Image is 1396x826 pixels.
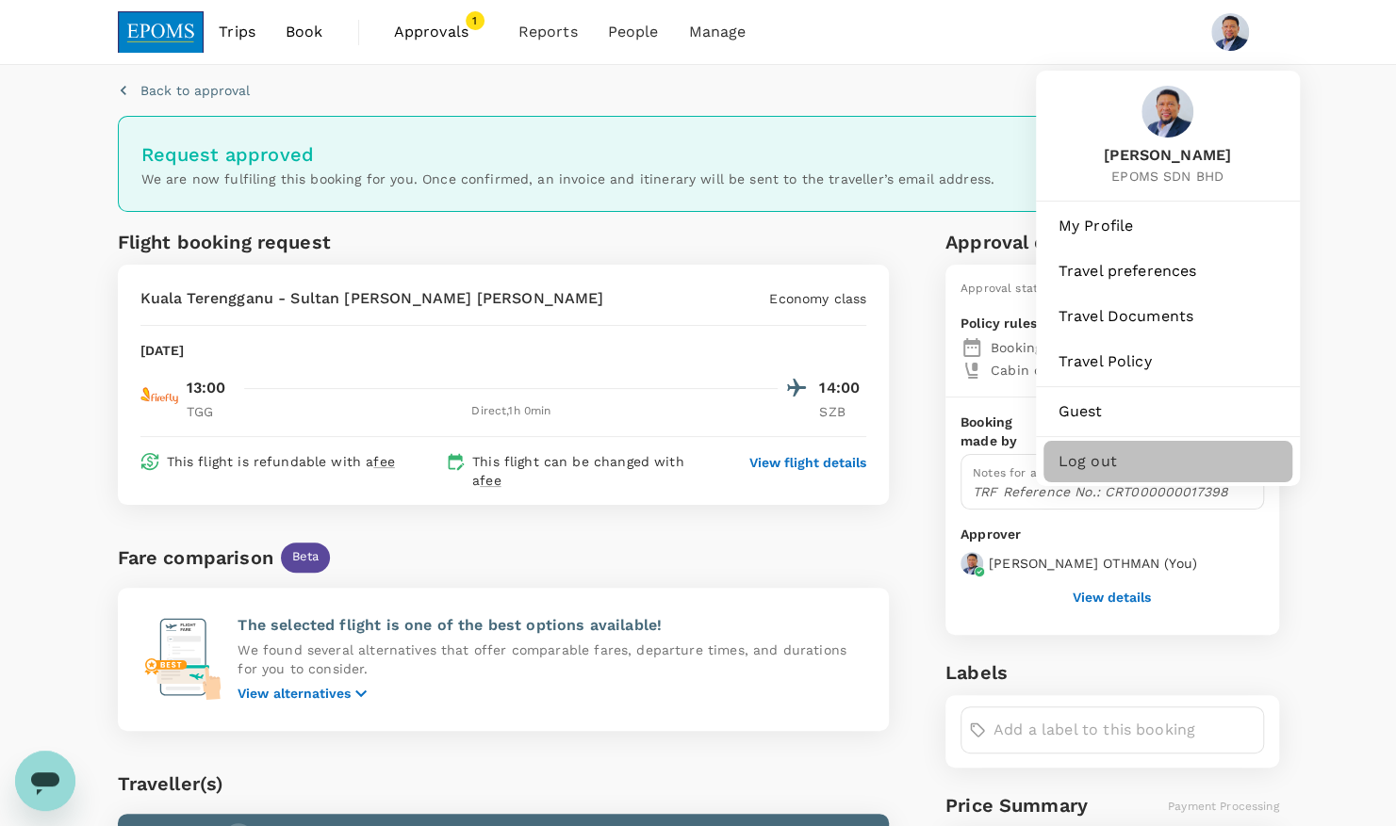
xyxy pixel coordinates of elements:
[140,287,604,310] p: Kuala Terengganu - Sultan [PERSON_NAME] [PERSON_NAME]
[961,552,983,575] img: avatar-685bb4e51f677.png
[961,280,1050,299] div: Approval status
[480,473,501,488] span: fee
[1043,251,1292,292] a: Travel preferences
[238,682,372,705] button: View alternatives
[989,554,1197,573] p: [PERSON_NAME] OTHMAN ( You )
[238,684,350,703] p: View alternatives
[1104,167,1231,186] span: EPOMS SDN BHD
[118,11,205,53] img: EPOMS SDN BHD
[945,227,1279,257] h6: Approval details
[472,452,714,490] p: This flight can be changed with a
[466,11,484,30] span: 1
[819,402,866,421] p: SZB
[973,482,1252,501] p: TRF Reference No.: CRT000000017398
[1059,450,1277,473] span: Log out
[961,314,1104,332] p: Policy rules exceeded
[945,790,1088,820] h6: Price Summary
[118,81,250,100] button: Back to approval
[141,139,1256,170] h6: Request approved
[238,640,866,678] p: We found several alternatives that offer comparable fares, departure times, and durations for you...
[1043,296,1292,337] a: Travel Documents
[1104,145,1231,167] span: [PERSON_NAME]
[769,289,866,308] p: Economy class
[991,361,1264,380] p: Cabin class
[973,466,1080,479] span: Notes for approval
[394,21,488,43] span: Approvals
[819,377,866,399] p: 14:00
[1073,590,1151,605] button: View details
[1059,350,1277,373] span: Travel Policy
[991,338,1264,357] p: Booking window
[286,21,323,43] span: Book
[688,21,746,43] span: Manage
[167,452,395,471] p: This flight is refundable with a
[1043,441,1292,482] div: Log out
[281,548,331,566] span: Beta
[118,769,890,799] div: Traveller(s)
[1168,800,1279,813] span: Payment Processing
[219,21,255,43] span: Trips
[187,402,234,421] p: TGG
[1043,341,1292,382] a: Travel Policy
[187,377,226,399] p: 13:00
[945,657,1279,688] h6: Labels
[238,614,866,637] p: The selected flight is one of the best options available!
[245,402,779,421] div: Direct , 1h 0min
[140,377,178,414] img: FY
[994,715,1256,745] input: Add a label to this booking
[961,413,1038,450] p: Booking made by
[1059,260,1277,283] span: Travel preferences
[118,227,500,257] h6: Flight booking request
[1043,205,1292,247] a: My Profile
[140,81,250,100] p: Back to approval
[1141,86,1193,138] img: AHMAD SALMAN OTHMAN
[1059,400,1277,423] span: Guest
[608,21,659,43] span: People
[1059,215,1277,237] span: My Profile
[118,543,273,573] div: Fare comparison
[141,170,1256,188] p: We are now fulfiling this booking for you. Once confirmed, an invoice and itinerary will be sent ...
[749,453,866,472] button: View flight details
[373,454,394,469] span: fee
[518,21,578,43] span: Reports
[1059,305,1277,328] span: Travel Documents
[1043,391,1292,432] a: Guest
[1211,13,1249,51] img: AHMAD SALMAN OTHMAN
[140,341,185,360] p: [DATE]
[961,525,1264,544] p: Approver
[15,751,75,811] iframe: Button to launch messaging window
